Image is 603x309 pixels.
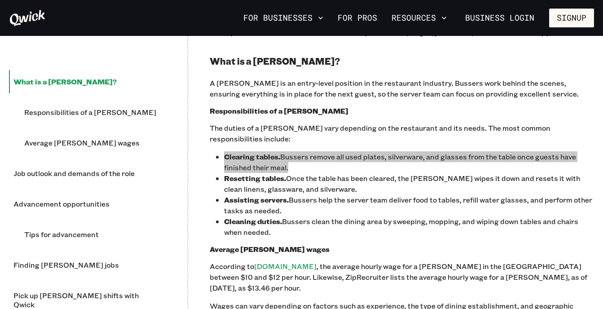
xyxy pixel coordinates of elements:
p: A [PERSON_NAME] is an entry-level position in the restaurant industry. Bussers work behind the sc... [210,78,594,99]
li: Average [PERSON_NAME] wages [20,131,166,154]
p: Bussers remove all used plates, silverware, and glasses from the table once guests have finished ... [224,151,594,173]
h3: Average [PERSON_NAME] wages [210,245,594,254]
p: Bussers help the server team deliver food to tables, refill water glasses, and perform other task... [224,194,594,216]
button: For Businesses [240,10,327,26]
button: Resources [388,10,450,26]
button: Signup [549,9,594,27]
b: Assisting servers. [224,195,289,204]
p: According to , the average hourly wage for a [PERSON_NAME] in the [GEOGRAPHIC_DATA] between $10 a... [210,261,594,293]
h2: What is a [PERSON_NAME]? [210,56,594,67]
b: Clearing tables. [224,152,280,161]
li: What is a [PERSON_NAME]? [9,70,166,93]
li: Job outlook and demands of the role [9,162,166,185]
b: Cleaning duties. [224,216,282,226]
li: Responsibilities of a [PERSON_NAME] [20,101,166,124]
a: Business Login [458,9,542,27]
li: Tips for advancement [20,223,166,246]
p: The duties of a [PERSON_NAME] vary depending on the restaurant and its needs. The most common res... [210,123,594,144]
h3: Responsibilities of a [PERSON_NAME] [210,106,594,115]
a: For Pros [334,10,381,26]
li: Finding [PERSON_NAME] jobs [9,253,166,277]
a: [DOMAIN_NAME] [254,261,317,271]
b: Resetting tables. [224,173,286,183]
p: Bussers clean the dining area by sweeping, mopping, and wiping down tables and chairs when needed. [224,216,594,238]
li: Advancement opportunities [9,192,166,216]
p: Once the table has been cleared, the [PERSON_NAME] wipes it down and resets it with clean linens,... [224,173,594,194]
